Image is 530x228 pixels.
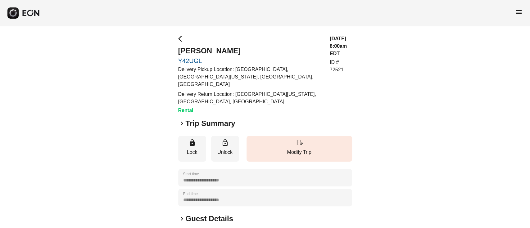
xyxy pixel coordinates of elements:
p: Unlock [214,149,236,156]
span: keyboard_arrow_right [178,215,186,222]
h2: [PERSON_NAME] [178,46,322,56]
span: menu [515,8,523,16]
button: Unlock [211,136,239,162]
span: lock_open [221,139,229,146]
span: keyboard_arrow_right [178,120,186,127]
button: Modify Trip [247,136,352,162]
p: Delivery Return Location: [GEOGRAPHIC_DATA][US_STATE], [GEOGRAPHIC_DATA], [GEOGRAPHIC_DATA] [178,91,322,105]
span: edit_road [296,139,303,146]
h2: Trip Summary [186,118,235,128]
p: Modify Trip [250,149,349,156]
span: arrow_back_ios [178,35,186,42]
h3: [DATE] 8:00am EDT [330,35,352,57]
p: ID # 72521 [330,59,352,74]
p: Lock [181,149,203,156]
h3: Rental [178,107,322,114]
button: Lock [178,136,206,162]
span: lock [188,139,196,146]
p: Delivery Pickup Location: [GEOGRAPHIC_DATA], [GEOGRAPHIC_DATA][US_STATE], [GEOGRAPHIC_DATA], [GEO... [178,66,322,88]
a: Y42UGL [178,57,322,65]
h2: Guest Details [186,214,233,224]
